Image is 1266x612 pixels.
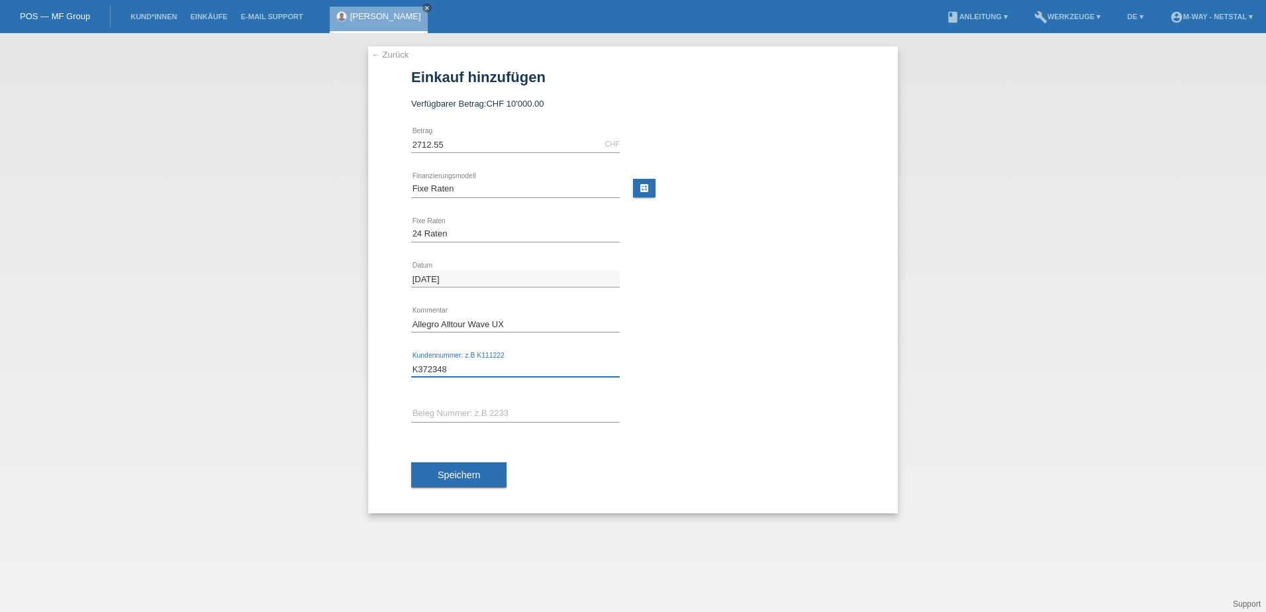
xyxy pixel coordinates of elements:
span: CHF 10'000.00 [486,99,544,109]
i: build [1034,11,1047,24]
a: [PERSON_NAME] [350,11,421,21]
i: book [946,11,959,24]
a: calculate [633,179,656,197]
div: CHF [605,140,620,148]
a: Support [1233,599,1261,609]
a: account_circlem-way - Netstal ▾ [1163,13,1259,21]
span: Speichern [438,470,480,480]
a: E-Mail Support [234,13,310,21]
i: close [424,5,430,11]
i: account_circle [1170,11,1183,24]
div: Verfügbarer Betrag: [411,99,855,109]
a: POS — MF Group [20,11,90,21]
a: close [422,3,432,13]
a: buildWerkzeuge ▾ [1028,13,1108,21]
h1: Einkauf hinzufügen [411,69,855,85]
a: Einkäufe [183,13,234,21]
a: DE ▾ [1120,13,1149,21]
button: Speichern [411,462,507,487]
a: bookAnleitung ▾ [940,13,1014,21]
i: calculate [639,183,650,193]
a: Kund*innen [124,13,183,21]
a: ← Zurück [371,50,409,60]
